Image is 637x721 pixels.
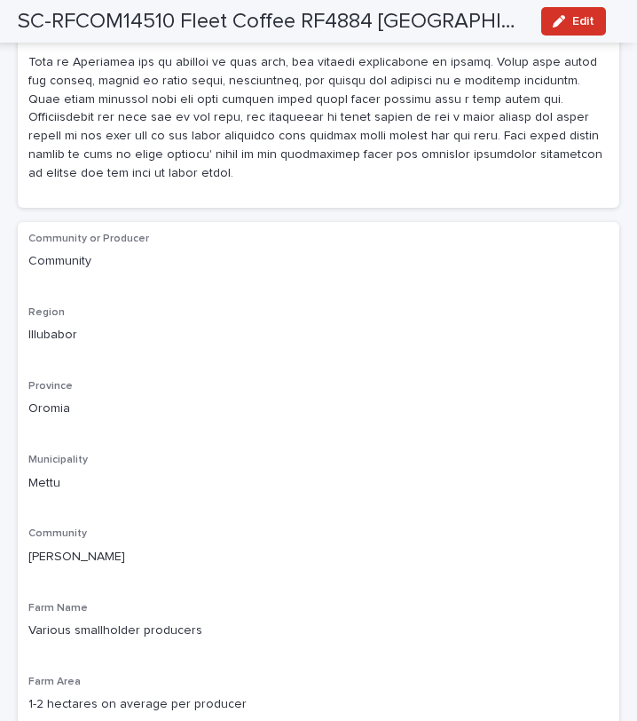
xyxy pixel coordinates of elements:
[28,622,609,640] p: Various smallholder producers
[28,455,88,465] span: Municipality
[28,234,149,244] span: Community or Producer
[28,474,609,493] p: Mettu
[28,252,609,271] p: Community
[28,528,87,539] span: Community
[18,9,527,35] h2: SC-RFCOM14510 Fleet Coffee RF4884 Ethiopia Metu 4 bags left to release
[28,326,609,345] p: Illubabor
[28,677,81,687] span: Farm Area
[28,400,609,418] p: Oromia
[28,548,609,566] p: [PERSON_NAME]
[28,603,88,614] span: Farm Name
[541,7,606,36] button: Edit
[572,15,594,28] span: Edit
[28,381,73,392] span: Province
[28,307,65,318] span: Region
[28,695,609,714] p: 1-2 hectares on average per producer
